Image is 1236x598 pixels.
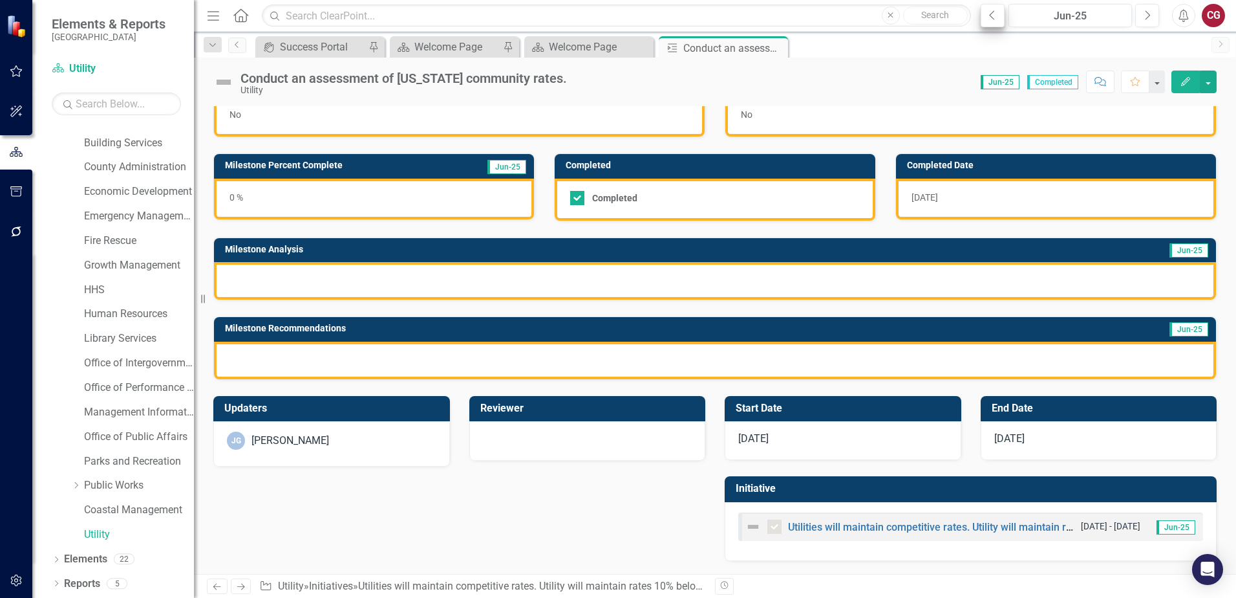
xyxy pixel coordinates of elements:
[903,6,968,25] button: Search
[1192,554,1223,585] div: Open Intercom Messenger
[683,40,785,56] div: Conduct an assessment of [US_STATE] community rates.
[84,503,194,518] a: Coastal Management
[84,283,194,298] a: HHS
[738,432,769,445] span: [DATE]
[84,381,194,395] a: Office of Performance & Transparency
[251,434,329,448] div: [PERSON_NAME]
[309,580,353,592] a: Initiatives
[921,10,949,20] span: Search
[224,403,443,414] h3: Updaters
[981,75,1019,89] span: Jun-25
[84,307,194,322] a: Human Resources
[1027,75,1078,89] span: Completed
[994,432,1025,445] span: [DATE]
[566,161,868,170] h3: Completed
[52,16,165,32] span: Elements & Reports
[52,61,181,76] a: Utility
[84,478,194,493] a: Public Works
[278,580,304,592] a: Utility
[6,14,29,37] img: ClearPoint Strategy
[259,579,705,594] div: » » »
[84,234,194,249] a: Fire Rescue
[414,39,500,55] div: Welcome Page
[549,39,650,55] div: Welcome Page
[84,184,194,199] a: Economic Development
[262,5,971,27] input: Search ClearPoint...
[214,179,534,219] div: 0 %
[64,552,107,567] a: Elements
[1169,322,1208,337] span: Jun-25
[280,39,365,55] div: Success Portal
[240,71,567,85] div: Conduct an assessment of [US_STATE] community rates.
[213,72,234,93] img: Not Defined
[487,160,526,174] span: Jun-25
[1008,4,1132,27] button: Jun-25
[358,580,868,592] a: Utilities will maintain competitive rates. Utility will maintain rates 10% below regional average...
[84,160,194,175] a: County Administration
[229,109,241,120] span: No
[52,32,165,42] small: [GEOGRAPHIC_DATA]
[225,161,451,170] h3: Milestone Percent Complete
[52,93,181,115] input: Search Below...
[736,483,1210,494] h3: Initiative
[259,39,365,55] a: Success Portal
[114,554,134,565] div: 22
[84,209,194,224] a: Emergency Management
[992,403,1211,414] h3: End Date
[1169,243,1208,258] span: Jun-25
[227,432,245,450] div: JG
[240,85,567,95] div: Utility
[911,192,938,203] span: [DATE]
[84,356,194,371] a: Office of Intergovernmental Affairs
[107,578,127,589] div: 5
[84,527,194,542] a: Utility
[907,161,1209,170] h3: Completed Date
[1013,8,1127,24] div: Jun-25
[527,39,650,55] a: Welcome Page
[84,136,194,151] a: Building Services
[84,331,194,346] a: Library Services
[225,324,964,333] h3: Milestone Recommendations
[84,405,194,420] a: Management Information Systems
[1081,520,1140,533] small: [DATE] - [DATE]
[745,519,761,535] img: Not Defined
[1202,4,1225,27] button: CG
[84,430,194,445] a: Office of Public Affairs
[736,403,955,414] h3: Start Date
[84,258,194,273] a: Growth Management
[393,39,500,55] a: Welcome Page
[225,245,876,254] h3: Milestone Analysis
[84,454,194,469] a: Parks and Recreation
[1156,520,1195,535] span: Jun-25
[480,403,699,414] h3: Reviewer
[64,577,100,592] a: Reports
[741,109,752,120] span: No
